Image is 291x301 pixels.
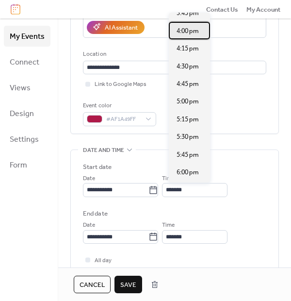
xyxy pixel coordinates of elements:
span: Link to Google Maps [95,80,146,89]
span: 5:30 pm [177,132,199,142]
span: My Events [10,29,45,44]
span: 4:00 pm [177,26,199,36]
button: Save [114,276,142,293]
span: Date and time [83,145,124,155]
img: logo [11,4,20,15]
a: My Events [4,26,50,47]
button: Cancel [74,276,111,293]
span: Cancel [80,280,105,290]
span: 5:15 pm [177,115,199,124]
a: Design [4,103,50,124]
span: Views [10,81,31,96]
a: My Account [246,4,280,14]
div: Event color [83,101,154,111]
span: Contact Us [206,5,238,15]
span: 5:00 pm [177,97,199,106]
span: Date [83,174,95,184]
span: Time [162,220,175,230]
span: Connect [10,55,39,70]
span: Settings [10,132,39,147]
span: 4:15 pm [177,44,199,53]
a: Form [4,154,50,175]
span: 4:45 pm [177,79,199,89]
span: Save [120,280,136,290]
span: Show date only [95,266,133,275]
a: Settings [4,129,50,150]
span: Date [83,220,95,230]
span: Time [162,174,175,184]
span: 5:45 pm [177,150,199,160]
div: End date [83,209,108,218]
span: Form [10,158,27,173]
span: 6:00 pm [177,167,199,177]
span: 3:45 pm [177,8,199,18]
a: Views [4,77,50,98]
span: #AF1A49FF [106,115,141,124]
a: Contact Us [206,4,238,14]
span: Design [10,106,34,121]
a: Connect [4,51,50,72]
div: AI Assistant [105,23,138,33]
button: AI Assistant [87,21,145,33]
span: My Account [246,5,280,15]
span: 4:30 pm [177,62,199,71]
div: Start date [83,162,112,172]
span: All day [95,256,112,266]
div: Location [83,50,264,59]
